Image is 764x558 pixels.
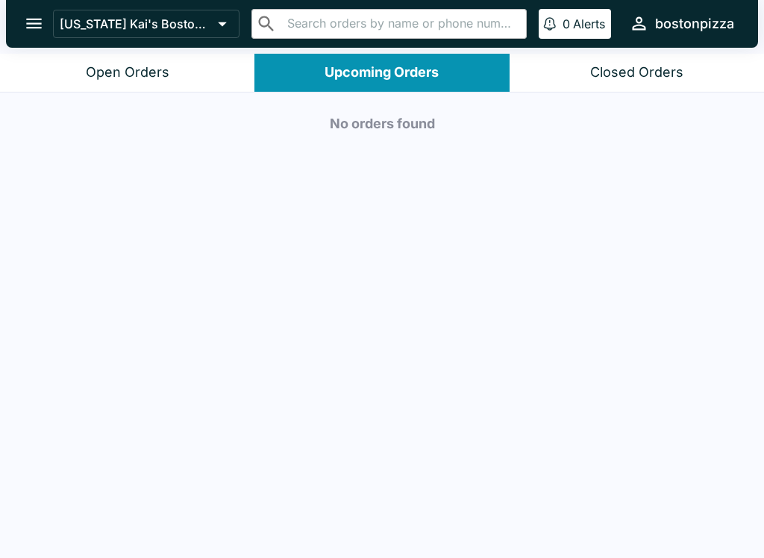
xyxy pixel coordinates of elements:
[573,16,605,31] p: Alerts
[563,16,570,31] p: 0
[655,15,734,33] div: bostonpizza
[325,64,439,81] div: Upcoming Orders
[53,10,239,38] button: [US_STATE] Kai's Boston Pizza
[623,7,740,40] button: bostonpizza
[86,64,169,81] div: Open Orders
[15,4,53,43] button: open drawer
[283,13,520,34] input: Search orders by name or phone number
[60,16,212,31] p: [US_STATE] Kai's Boston Pizza
[590,64,683,81] div: Closed Orders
